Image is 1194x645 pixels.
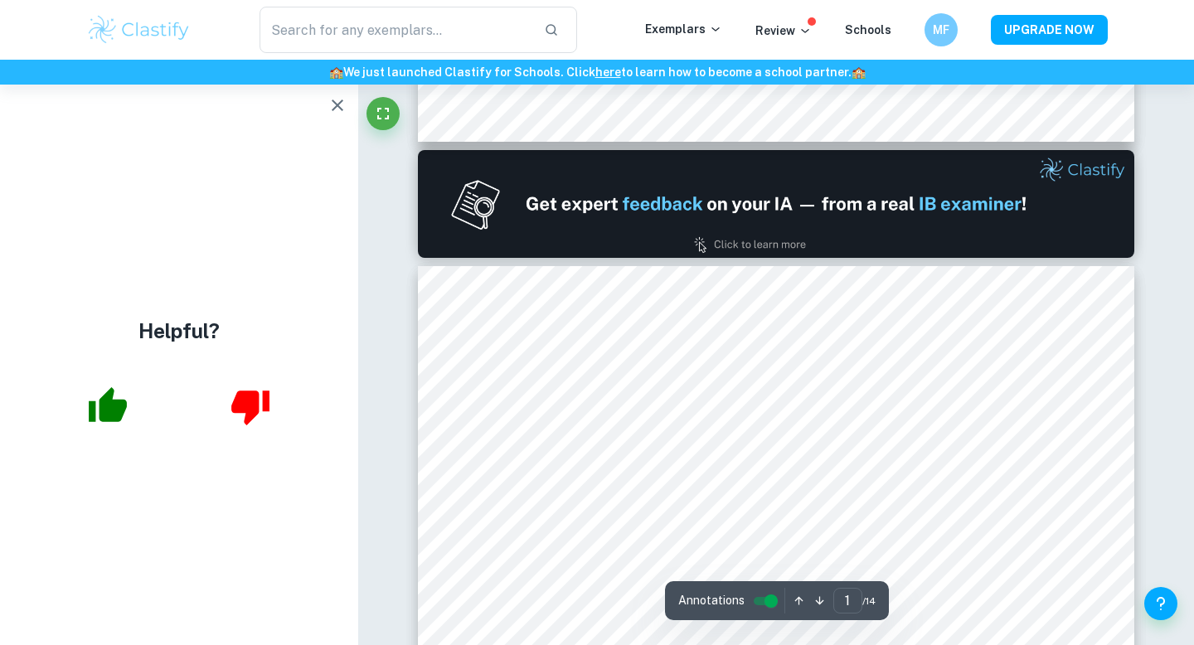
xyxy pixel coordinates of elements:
button: MF [925,13,958,46]
span: Annotations [678,592,745,609]
p: Review [755,22,812,40]
span: / 14 [862,594,876,609]
a: here [595,65,621,79]
p: Exemplars [645,20,722,38]
button: Fullscreen [366,97,400,130]
img: Ad [418,150,1134,258]
button: Help and Feedback [1144,587,1177,620]
span: 🏫 [329,65,343,79]
h4: Helpful? [138,316,220,346]
input: Search for any exemplars... [260,7,531,53]
img: Clastify logo [86,13,192,46]
span: 🏫 [852,65,866,79]
button: UPGRADE NOW [991,15,1108,45]
h6: MF [932,21,951,39]
h6: We just launched Clastify for Schools. Click to learn how to become a school partner. [3,63,1191,81]
a: Schools [845,23,891,36]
